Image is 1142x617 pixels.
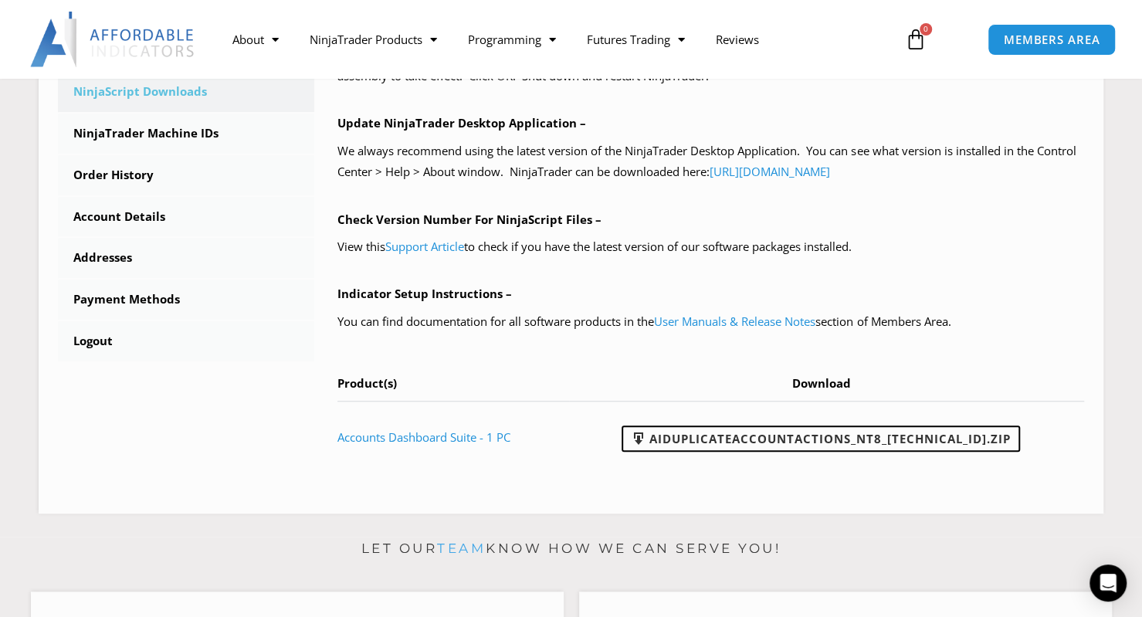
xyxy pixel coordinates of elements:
[58,321,314,361] a: Logout
[1089,564,1127,602] div: Open Intercom Messenger
[437,541,486,556] a: team
[30,12,196,67] img: LogoAI | Affordable Indicators – NinjaTrader
[337,429,510,445] a: Accounts Dashboard Suite - 1 PC
[58,280,314,320] a: Payment Methods
[337,212,601,227] b: Check Version Number For NinjaScript Files –
[337,311,1084,333] p: You can find documentation for all software products in the section of Members Area.
[217,22,891,57] nav: Menu
[792,375,851,391] span: Download
[58,72,314,112] a: NinjaScript Downloads
[452,22,571,57] a: Programming
[571,22,700,57] a: Futures Trading
[337,375,397,391] span: Product(s)
[58,155,314,195] a: Order History
[654,314,815,329] a: User Manuals & Release Notes
[337,115,586,131] b: Update NinjaTrader Desktop Application –
[31,537,1112,561] p: Let our know how we can serve you!
[58,197,314,237] a: Account Details
[988,24,1117,56] a: MEMBERS AREA
[58,238,314,278] a: Addresses
[700,22,774,57] a: Reviews
[294,22,452,57] a: NinjaTrader Products
[217,22,294,57] a: About
[1004,34,1100,46] span: MEMBERS AREA
[337,236,1084,258] p: View this to check if you have the latest version of our software packages installed.
[337,141,1084,184] p: We always recommend using the latest version of the NinjaTrader Desktop Application. You can see ...
[385,239,464,254] a: Support Article
[622,425,1020,452] a: AIDuplicateAccountActions_NT8_[TECHNICAL_ID].zip
[920,23,932,36] span: 0
[882,17,950,62] a: 0
[337,286,512,301] b: Indicator Setup Instructions –
[58,114,314,154] a: NinjaTrader Machine IDs
[710,164,830,179] a: [URL][DOMAIN_NAME]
